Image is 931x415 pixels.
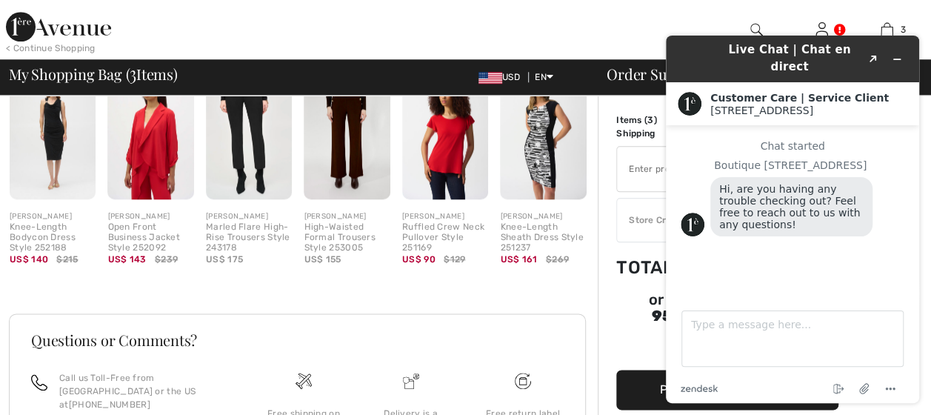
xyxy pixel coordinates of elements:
div: Knee-Length Bodycon Dress Style 252188 [10,222,96,253]
div: Open Front Business Jacket Style 252092 [107,222,193,253]
a: 3 [855,21,918,39]
img: Open Front Business Jacket Style 252092 [107,70,193,199]
span: US$ 143 [107,254,146,265]
iframe: PayPal-paypal [616,331,838,365]
span: My Shopping Bag ( Items) [9,67,178,82]
span: 3 [130,63,136,82]
img: My Info [815,21,828,39]
span: $269 [546,253,569,266]
span: $215 [56,253,78,266]
img: 1ère Avenue [6,12,111,41]
div: or 4 payments of with [616,293,838,326]
input: Promo code [617,147,797,191]
iframe: Find more information here [654,24,931,415]
div: [PERSON_NAME] [304,211,390,222]
button: Proceed to Payment [616,370,838,410]
img: High-Waisted Formal Trousers Style 253005 [304,70,390,199]
span: EN [535,72,553,82]
div: [PERSON_NAME] [107,211,193,222]
td: Total [616,242,695,293]
img: Free shipping on orders over $99 [515,373,531,389]
div: [PERSON_NAME] [402,211,488,222]
span: 3 [901,23,906,36]
img: Ruffled Crew Neck Pullover Style 251169 [402,70,488,199]
span: Chat [33,10,63,24]
span: US$ 155 [304,254,341,265]
div: [PERSON_NAME] [206,211,292,222]
div: Store Credit: 143.20 [617,213,797,227]
img: Delivery is a breeze since we pay the duties! [403,373,419,389]
span: 3 [647,115,653,125]
div: Marled Flare High-Rise Trousers Style 243178 [206,222,292,253]
div: or 4 payments ofUS$ 95.50withSezzle Click to learn more about Sezzle [616,293,838,331]
td: Shipping [616,127,695,140]
p: Call us Toll-Free from [GEOGRAPHIC_DATA] or the US at [59,371,233,411]
img: search the website [750,21,763,39]
span: US$ 95.50 [651,290,806,325]
div: < Continue Shopping [6,41,96,55]
span: $239 [155,253,178,266]
h3: Questions or Comments? [31,333,564,348]
img: Knee-Length Bodycon Dress Style 252188 [10,70,96,199]
div: Ruffled Crew Neck Pullover Style 251169 [402,222,488,253]
div: [PERSON_NAME] [500,211,586,222]
img: Marled Flare High-Rise Trousers Style 243178 [206,70,292,199]
td: Items ( ) [616,113,695,127]
span: $129 [444,253,465,266]
img: call [31,374,47,391]
span: US$ 140 [10,254,48,265]
img: Knee-Length Sheath Dress Style 251237 [500,70,586,199]
span: US$ 161 [500,254,537,265]
a: [PHONE_NUMBER] [69,399,150,410]
img: My Bag [881,21,893,39]
img: Free shipping on orders over $99 [296,373,312,389]
span: US$ 175 [206,254,243,265]
img: US Dollar [478,72,502,84]
div: [PERSON_NAME] [10,211,96,222]
div: Order Summary [589,67,922,82]
span: US$ 90 [402,254,436,265]
span: USD [478,72,526,82]
div: High-Waisted Formal Trousers Style 253005 [304,222,390,253]
div: Knee-Length Sheath Dress Style 251237 [500,222,586,253]
a: Sign In [815,22,828,36]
